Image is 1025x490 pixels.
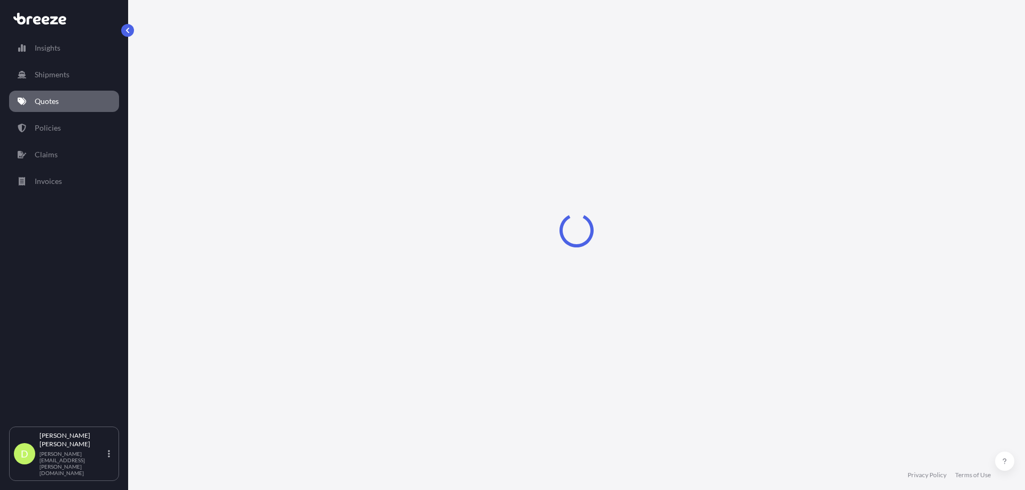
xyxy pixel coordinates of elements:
[35,96,59,107] p: Quotes
[955,471,991,479] a: Terms of Use
[40,431,106,448] p: [PERSON_NAME] [PERSON_NAME]
[35,149,58,160] p: Claims
[9,37,119,59] a: Insights
[35,123,61,133] p: Policies
[35,43,60,53] p: Insights
[21,448,28,459] span: D
[35,69,69,80] p: Shipments
[40,451,106,476] p: [PERSON_NAME][EMAIL_ADDRESS][PERSON_NAME][DOMAIN_NAME]
[908,471,947,479] a: Privacy Policy
[9,117,119,139] a: Policies
[9,144,119,165] a: Claims
[9,91,119,112] a: Quotes
[35,176,62,187] p: Invoices
[9,64,119,85] a: Shipments
[9,171,119,192] a: Invoices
